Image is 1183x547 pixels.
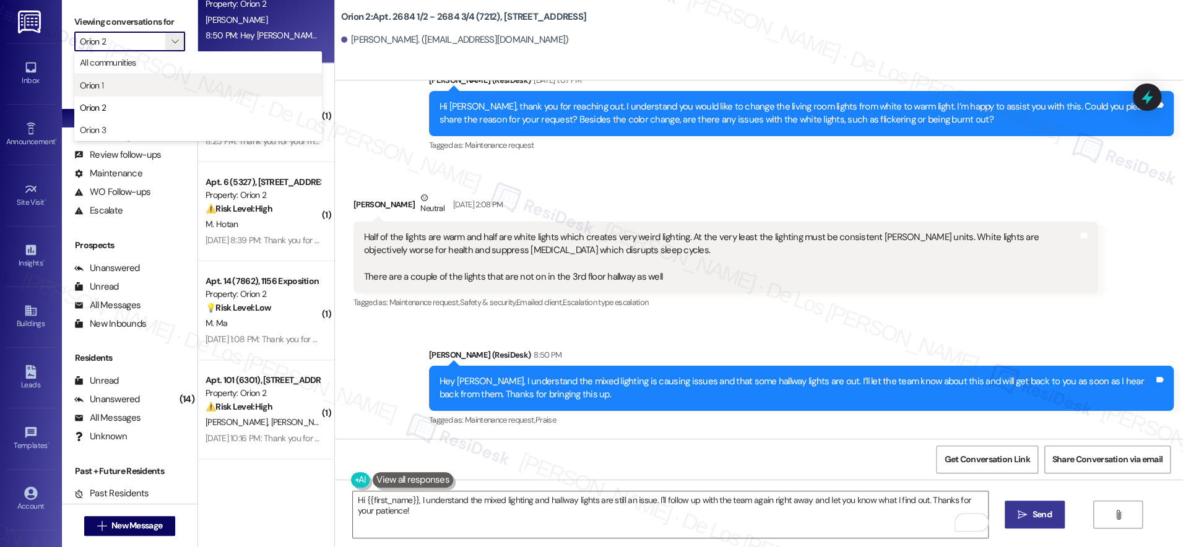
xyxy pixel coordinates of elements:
[418,191,446,217] div: Neutral
[97,521,106,531] i: 
[6,179,56,212] a: Site Visit •
[55,136,57,144] span: •
[74,167,142,180] div: Maintenance
[74,12,185,32] label: Viewing conversations for
[6,57,56,90] a: Inbox
[206,302,271,313] strong: 💡 Risk Level: Low
[48,439,50,448] span: •
[74,149,161,162] div: Review follow-ups
[6,422,56,455] a: Templates •
[389,297,460,308] span: Maintenance request ,
[1033,508,1052,521] span: Send
[1044,446,1171,473] button: Share Conversation via email
[1052,453,1163,466] span: Share Conversation via email
[6,239,56,273] a: Insights •
[429,136,1174,154] div: Tagged as:
[206,176,320,189] div: Apt. 6 (5327), [STREET_ADDRESS]
[176,390,197,409] div: (14)
[516,297,563,308] span: Emailed client ,
[80,124,106,136] span: Orion 3
[429,411,1174,429] div: Tagged as:
[74,317,146,330] div: New Inbounds
[74,393,140,406] div: Unanswered
[74,487,149,500] div: Past Residents
[531,74,581,87] div: [DATE] 1:07 PM
[206,189,320,202] div: Property: Orion 2
[62,239,197,252] div: Prospects
[535,415,556,425] span: Praise
[74,204,123,217] div: Escalate
[80,56,136,69] span: All communities
[206,317,228,329] span: M. Ma
[206,203,272,214] strong: ⚠️ Risk Level: High
[563,297,648,308] span: Escalation type escalation
[74,186,150,199] div: WO Follow-ups
[6,361,56,395] a: Leads
[206,387,320,400] div: Property: Orion 2
[206,30,1048,41] div: 8:50 PM: Hey [PERSON_NAME], I understand the mixed lighting is causing issues and that some hallw...
[74,262,140,275] div: Unanswered
[465,140,534,150] span: Maintenance request
[936,446,1038,473] button: Get Conversation Link
[1005,501,1065,528] button: Send
[206,374,320,387] div: Apt. 101 (6301), [STREET_ADDRESS]
[460,297,516,308] span: Safety & security ,
[74,430,127,443] div: Unknown
[206,401,272,412] strong: ⚠️ Risk Level: High
[353,491,988,538] textarea: To enrich screen reader interactions, please activate Accessibility in Grammarly extension settings
[206,334,954,345] div: [DATE] 1:08 PM: Thank you for your message. Our offices are currently closed, but we will contact...
[429,74,1174,91] div: [PERSON_NAME] (ResiDesk)
[206,136,931,147] div: 8:25 PM: Thank you for your message. Our offices are currently closed, but we will contact you wh...
[353,191,1098,222] div: [PERSON_NAME]
[171,37,178,46] i: 
[206,218,238,230] span: M. Hotan
[6,483,56,516] a: Account
[206,275,320,288] div: Apt. 14 (7862), 1156 Exposition Blvd
[111,519,162,532] span: New Message
[440,100,1154,127] div: Hi [PERSON_NAME], thank you for reaching out. I understand you would like to change the living ro...
[206,14,267,25] span: [PERSON_NAME]
[440,375,1154,402] div: Hey [PERSON_NAME], I understand the mixed lighting is causing issues and that some hallway lights...
[74,374,119,387] div: Unread
[1114,510,1123,520] i: 
[62,351,197,364] div: Residents
[531,348,561,361] div: 8:50 PM
[206,433,956,444] div: [DATE] 10:16 PM: Thank you for your message. Our offices are currently closed, but we will contac...
[62,70,197,83] div: Prospects + Residents
[353,293,1098,311] div: Tagged as:
[84,516,176,536] button: New Message
[80,79,103,92] span: Orion 1
[364,231,1078,284] div: Half of the lights are warm and half are white lights which creates very weird lighting. At the v...
[429,348,1174,366] div: [PERSON_NAME] (ResiDesk)
[18,11,43,33] img: ResiDesk Logo
[341,11,586,24] b: Orion 2: Apt. 2684 1/2 - 2684 3/4 (7212), [STREET_ADDRESS]
[944,453,1029,466] span: Get Conversation Link
[62,465,197,478] div: Past + Future Residents
[6,300,56,334] a: Buildings
[43,257,45,265] span: •
[45,196,46,205] span: •
[206,235,956,246] div: [DATE] 8:39 PM: Thank you for your message. Our offices are currently closed, but we will contact...
[80,101,106,114] span: Orion 2
[450,198,503,211] div: [DATE] 2:08 PM
[206,416,271,428] span: [PERSON_NAME]
[341,33,569,46] div: [PERSON_NAME]. ([EMAIL_ADDRESS][DOMAIN_NAME])
[74,280,119,293] div: Unread
[74,411,141,424] div: All Messages
[1018,510,1027,520] i: 
[74,299,141,312] div: All Messages
[465,415,535,425] span: Maintenance request ,
[80,32,165,51] input: All communities
[271,416,336,428] span: [PERSON_NAME]
[206,288,320,301] div: Property: Orion 2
